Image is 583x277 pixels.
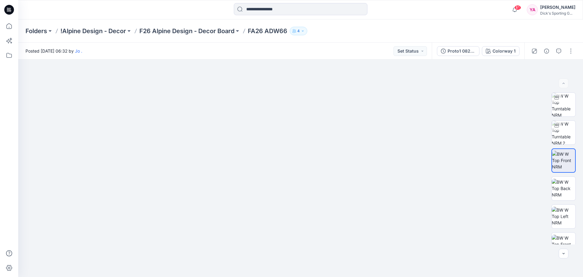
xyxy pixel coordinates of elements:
[552,93,575,116] img: BW W Top Turntable NRM
[542,46,551,56] button: Details
[514,5,521,10] span: 81
[552,151,575,170] img: BW W Top Front NRM
[139,27,234,35] a: F26 Alpine Design - Decor Board
[26,27,47,35] a: Folders
[552,121,575,144] img: BW W Top Turntable NRM 2
[552,179,575,198] img: BW W Top Back NRM
[60,27,126,35] a: !Alpine Design - Decor
[482,46,520,56] button: Colorway 1
[527,4,538,15] div: YA
[540,11,575,16] div: Dick's Sporting G...
[448,48,476,54] div: Proto1 082125
[297,28,300,34] p: 4
[75,48,82,54] a: Jo .
[552,235,575,254] img: BW W Top Front Chest NRM
[437,46,479,56] button: Proto1 082125
[552,207,575,226] img: BW W Top Left NRM
[248,27,287,35] p: FA26 ADW66
[26,48,82,54] span: Posted [DATE] 06:32 by
[493,48,516,54] div: Colorway 1
[290,27,307,35] button: 4
[540,4,575,11] div: [PERSON_NAME]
